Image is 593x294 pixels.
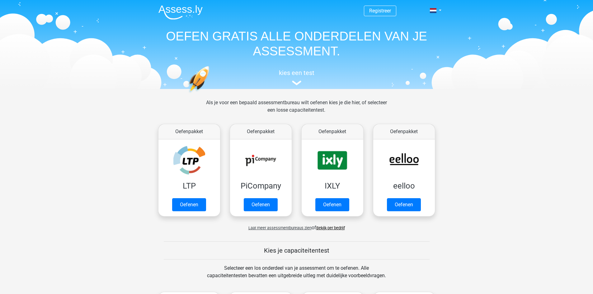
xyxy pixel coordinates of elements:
[188,66,233,122] img: oefenen
[201,99,392,121] div: Als je voor een bepaald assessmentbureau wilt oefenen kies je die hier, of selecteer een losse ca...
[244,198,278,211] a: Oefenen
[164,247,430,254] h5: Kies je capaciteitentest
[201,264,392,287] div: Selecteer een los onderdeel van je assessment om te oefenen. Alle capaciteitentesten bevatten een...
[248,226,312,230] span: Laat meer assessmentbureaus zien
[158,5,203,20] img: Assessly
[316,226,345,230] a: Bekijk per bedrijf
[292,81,301,85] img: assessment
[153,69,440,86] a: kies een test
[153,69,440,77] h5: kies een test
[153,219,440,231] div: of
[172,198,206,211] a: Oefenen
[315,198,349,211] a: Oefenen
[387,198,421,211] a: Oefenen
[153,29,440,58] h1: OEFEN GRATIS ALLE ONDERDELEN VAN JE ASSESSMENT.
[369,8,391,14] a: Registreer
